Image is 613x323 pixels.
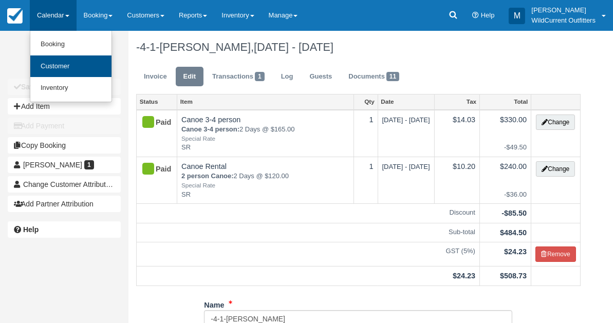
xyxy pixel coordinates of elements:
td: 1 [354,157,378,203]
div: M [509,8,525,24]
a: Customer [30,55,112,78]
a: Log [273,67,301,87]
a: Transactions1 [205,67,272,87]
a: Documents11 [341,67,407,87]
td: Canoe 3-4 person [177,110,354,157]
button: Add Item [8,98,121,115]
ul: Calendar [30,31,112,102]
i: Help [472,12,479,19]
a: Invoice [136,67,175,87]
span: [PERSON_NAME] [23,161,82,169]
span: Help [481,11,495,19]
em: GST (5%) [141,246,475,256]
span: [DATE] - [DATE] [254,41,333,53]
a: Inventory [30,77,112,99]
strong: 2 person Canoe [181,172,234,180]
td: Canoe Rental [177,157,354,203]
span: [DATE] - [DATE] [382,163,430,170]
td: $240.00 [480,157,531,203]
b: Save [21,83,38,91]
button: Change [536,161,575,177]
td: $330.00 [480,110,531,157]
strong: -$85.50 [501,209,527,217]
td: $14.03 [434,110,479,157]
strong: Canoe 3-4 person [181,125,239,133]
strong: $24.23 [504,248,527,256]
a: Guests [302,67,340,87]
p: WildCurrent Outfitters [531,15,596,26]
a: Help [8,221,121,238]
strong: $484.50 [500,229,527,237]
em: Sub-total [141,227,475,237]
div: Paid [141,115,164,131]
a: Edit [176,67,203,87]
p: [PERSON_NAME] [531,5,596,15]
td: 1 [354,110,378,157]
span: 1 [255,72,265,81]
a: Date [378,94,434,109]
h1: -4-1-[PERSON_NAME], [136,41,581,53]
strong: $24.23 [453,272,475,280]
a: Tax [435,94,479,109]
em: Special Rate [181,135,349,143]
span: Change Customer Attribution [23,180,116,188]
label: Name [204,296,224,311]
td: $10.20 [434,157,479,203]
button: Remove [535,246,576,262]
button: Save [8,79,121,95]
span: [DATE] - [DATE] [382,116,430,124]
span: 1 [84,160,94,169]
a: Booking [30,33,112,55]
a: Total [480,94,531,109]
a: Status [137,94,177,109]
a: [PERSON_NAME] 1 [8,157,121,173]
button: Change Customer Attribution [8,176,121,193]
em: SR [181,143,349,153]
button: Add Payment [8,118,121,134]
b: Help [23,225,39,234]
strong: $508.73 [500,272,527,280]
button: Add Partner Attribution [8,196,121,212]
button: Change [536,115,575,130]
em: -$36.00 [484,190,527,200]
em: SR [181,190,349,200]
em: Discount [141,208,475,218]
a: Qty [354,94,377,109]
em: Special Rate [181,181,349,190]
em: 2 Days @ $165.00 [181,125,349,143]
a: Item [177,94,354,109]
span: 11 [386,72,399,81]
div: Paid [141,161,164,178]
img: checkfront-main-nav-mini-logo.png [7,8,23,24]
button: Copy Booking [8,137,121,154]
em: -$49.50 [484,143,527,153]
em: 2 Days @ $120.00 [181,172,349,189]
